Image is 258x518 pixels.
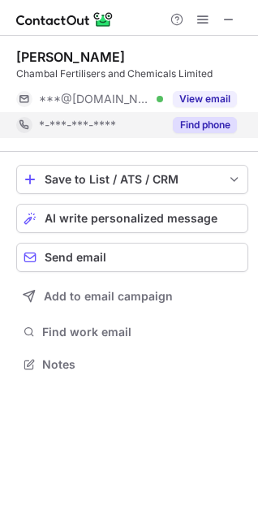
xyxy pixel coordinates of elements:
[173,91,237,107] button: Reveal Button
[16,204,248,233] button: AI write personalized message
[45,173,220,186] div: Save to List / ATS / CRM
[16,282,248,311] button: Add to email campaign
[16,243,248,272] button: Send email
[45,212,217,225] span: AI write personalized message
[16,67,248,81] div: Chambal Fertilisers and Chemicals Limited
[44,290,173,303] span: Add to email campaign
[16,49,125,65] div: [PERSON_NAME]
[16,321,248,343] button: Find work email
[16,165,248,194] button: save-profile-one-click
[42,357,242,372] span: Notes
[16,353,248,376] button: Notes
[173,117,237,133] button: Reveal Button
[16,10,114,29] img: ContactOut v5.3.10
[42,325,242,339] span: Find work email
[45,251,106,264] span: Send email
[39,92,151,106] span: ***@[DOMAIN_NAME]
